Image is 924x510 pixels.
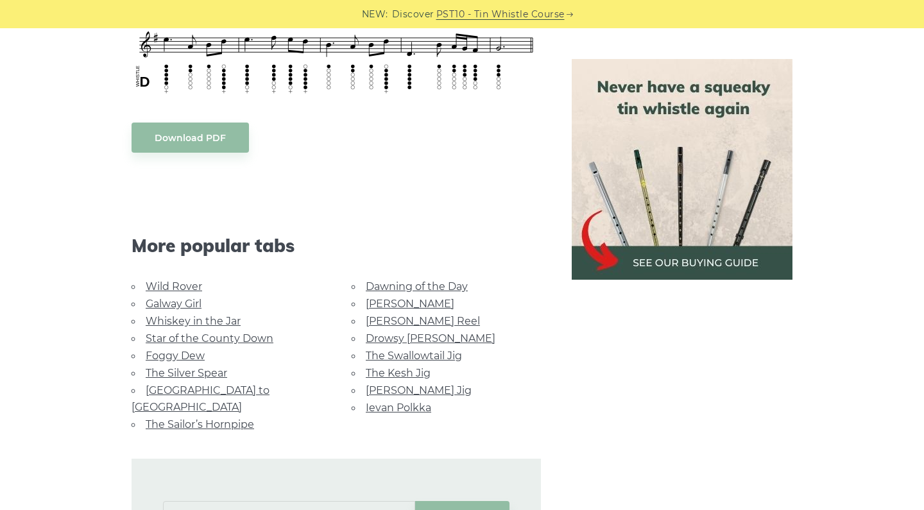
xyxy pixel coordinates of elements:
a: The Sailor’s Hornpipe [146,418,254,430]
a: The Silver Spear [146,367,227,379]
a: Ievan Polkka [366,402,431,414]
a: [GEOGRAPHIC_DATA] to [GEOGRAPHIC_DATA] [132,384,269,413]
span: More popular tabs [132,235,541,257]
a: [PERSON_NAME] Reel [366,315,480,327]
a: Foggy Dew [146,350,205,362]
a: [PERSON_NAME] Jig [366,384,472,396]
a: Download PDF [132,123,249,153]
a: Galway Girl [146,298,201,310]
span: NEW: [362,7,388,22]
a: Whiskey in the Jar [146,315,241,327]
a: Drowsy [PERSON_NAME] [366,332,495,344]
a: PST10 - Tin Whistle Course [436,7,565,22]
a: Dawning of the Day [366,280,468,293]
a: The Kesh Jig [366,367,431,379]
a: Star of the County Down [146,332,273,344]
a: The Swallowtail Jig [366,350,462,362]
a: Wild Rover [146,280,202,293]
span: Discover [392,7,434,22]
img: tin whistle buying guide [572,59,792,280]
a: [PERSON_NAME] [366,298,454,310]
